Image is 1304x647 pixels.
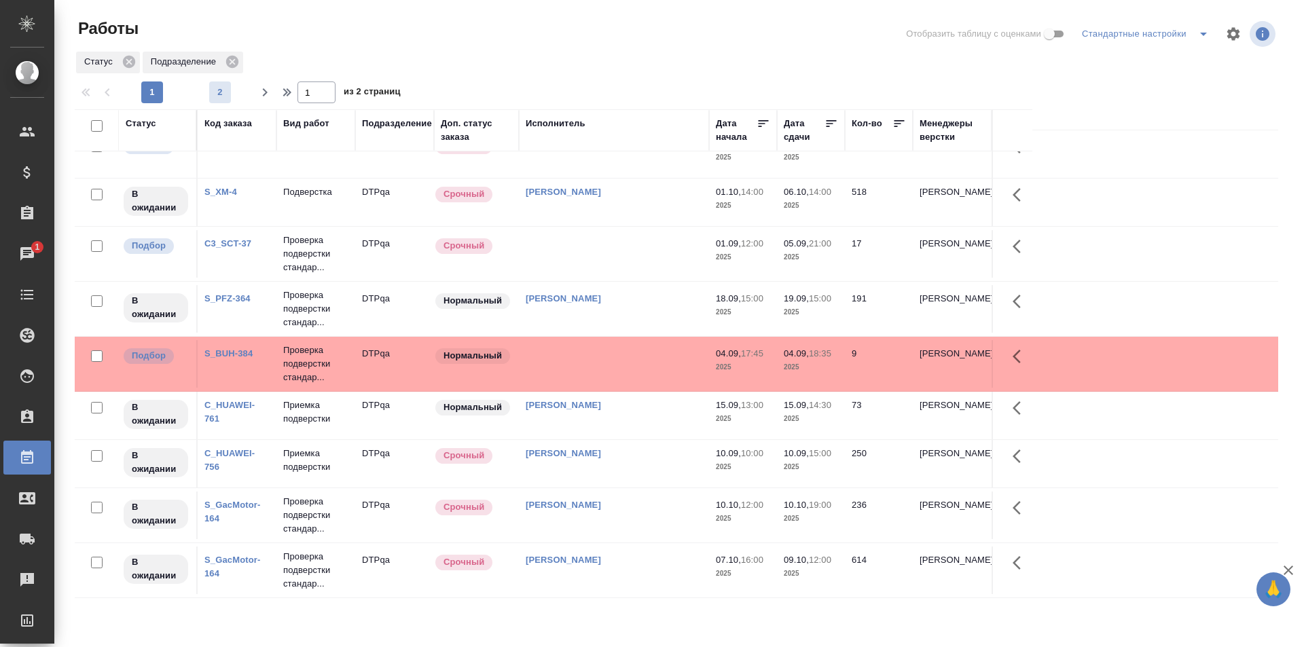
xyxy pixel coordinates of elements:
p: В ожидании [132,500,180,528]
td: 73 [845,392,913,439]
p: 16:00 [741,555,763,565]
p: 2025 [784,306,838,319]
p: 2025 [784,361,838,374]
p: 07.10, [716,555,741,565]
p: В ожидании [132,187,180,215]
td: 290 [845,130,913,178]
a: S_XM-4 [204,187,237,197]
p: 2025 [784,251,838,264]
td: 9 [845,340,913,388]
span: Работы [75,18,139,39]
p: 05.09, [784,238,809,248]
td: DTPqa [355,440,434,487]
p: Нормальный [443,401,502,414]
button: Здесь прячутся важные кнопки [1004,492,1037,524]
p: Проверка подверстки стандар... [283,495,348,536]
p: Проверка подверстки стандар... [283,344,348,384]
p: [PERSON_NAME] [920,553,985,567]
div: Дата начала [716,117,757,144]
a: [PERSON_NAME] [526,400,601,410]
td: 518 [845,179,913,226]
div: Подразделение [143,52,243,73]
a: [PERSON_NAME] [526,448,601,458]
span: 1 [26,240,48,254]
td: 250 [845,440,913,487]
p: В ожидании [132,555,180,583]
p: 15.09, [716,400,741,410]
span: Настроить таблицу [1217,18,1250,50]
div: Доп. статус заказа [441,117,512,144]
p: 2025 [716,361,770,374]
a: S_BUH-384 [204,348,253,358]
div: Можно подбирать исполнителей [122,347,189,365]
p: 01.09, [716,238,741,248]
a: C_HUAWEI-756 [204,448,255,472]
p: 12:00 [741,238,763,248]
td: DTPqa [355,285,434,333]
span: Отобразить таблицу с оценками [906,27,1041,41]
p: 2025 [784,151,838,164]
div: Вид работ [283,117,329,130]
td: 191 [845,285,913,333]
p: 13:00 [741,400,763,410]
button: Здесь прячутся важные кнопки [1004,179,1037,211]
button: 2 [209,81,231,103]
p: 06.10, [784,187,809,197]
button: Здесь прячутся важные кнопки [1004,340,1037,373]
div: Код заказа [204,117,252,130]
span: 2 [209,86,231,99]
td: 614 [845,547,913,594]
div: Исполнитель [526,117,585,130]
div: Менеджеры верстки [920,117,985,144]
div: Подразделение [362,117,432,130]
p: [PERSON_NAME] [920,399,985,412]
p: 10.09, [716,448,741,458]
p: В ожидании [132,294,180,321]
button: 🙏 [1256,572,1290,606]
p: 2025 [716,151,770,164]
p: 2025 [716,412,770,426]
div: Исполнитель назначен, приступать к работе пока рано [122,553,189,585]
span: из 2 страниц [344,84,401,103]
p: Проверка подверстки стандар... [283,234,348,274]
p: 04.09, [716,348,741,358]
p: Срочный [443,187,484,201]
p: 2025 [716,251,770,264]
a: C_HUAWEI-761 [204,400,255,424]
p: 04.09, [784,348,809,358]
button: Здесь прячутся важные кнопки [1004,285,1037,318]
p: 2025 [716,567,770,580]
a: S_GacMotor-164 [204,555,260,578]
p: Подверстка [283,185,348,199]
a: S_GacMotor-164 [204,500,260,523]
a: [PERSON_NAME] [526,293,601,303]
p: [PERSON_NAME] [920,237,985,251]
button: Здесь прячутся важные кнопки [1004,440,1037,473]
p: 10.10, [784,500,809,510]
p: 10.09, [784,448,809,458]
p: Срочный [443,555,484,569]
p: 2025 [784,512,838,525]
p: Подбор [132,239,166,253]
p: 2025 [716,512,770,525]
div: Исполнитель назначен, приступать к работе пока рано [122,447,189,479]
a: [PERSON_NAME] [526,187,601,197]
a: C3_SCT-37 [204,238,251,248]
td: DTPqa [355,130,434,178]
p: [PERSON_NAME] [920,185,985,199]
a: 1 [3,237,51,271]
td: DTPqa [355,492,434,539]
p: 09.10, [784,555,809,565]
p: 10.10, [716,500,741,510]
p: 10:00 [741,448,763,458]
p: Статус [84,55,117,69]
p: 2025 [716,460,770,474]
p: [PERSON_NAME] [920,292,985,306]
td: DTPqa [355,547,434,594]
div: Статус [76,52,140,73]
p: 12:00 [741,500,763,510]
div: Исполнитель назначен, приступать к работе пока рано [122,185,189,217]
p: 14:00 [809,187,831,197]
div: Статус [126,117,156,130]
button: Здесь прячутся важные кнопки [1004,230,1037,263]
